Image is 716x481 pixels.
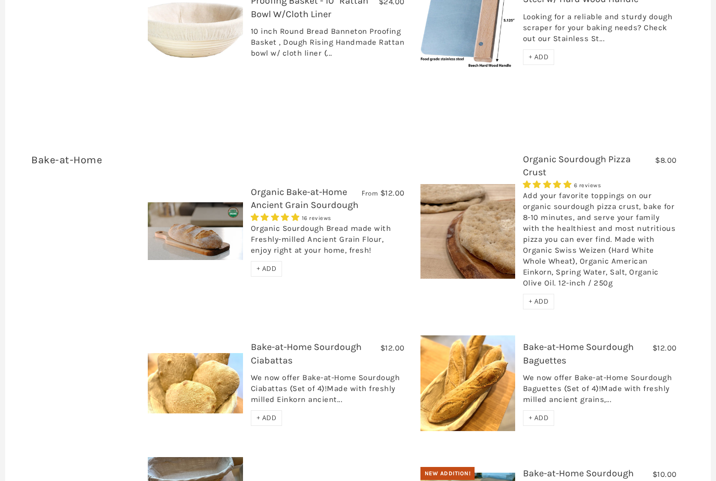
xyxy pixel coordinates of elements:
span: $8.00 [655,155,677,165]
a: Organic Bake-at-Home Ancient Grain Sourdough [251,186,359,211]
div: Add your favorite toppings on our organic sourdough pizza crust, bake for 8-10 minutes, and serve... [523,190,677,294]
img: Bake-at-Home Sourdough Baguettes [420,335,515,431]
div: We now offer Bake-at-Home Sourdough Ciabattas (Set of 4)!Made with freshly milled Einkorn ancient... [251,372,405,410]
span: From [362,189,378,198]
img: Organic Sourdough Pizza Crust [420,184,515,279]
img: Organic Bake-at-Home Ancient Grain Sourdough [148,202,242,260]
span: + ADD [257,264,277,273]
div: + ADD [251,261,283,277]
span: + ADD [529,53,549,61]
div: New Addition! [420,467,475,480]
span: 16 reviews [302,215,331,222]
a: Organic Sourdough Pizza Crust [523,153,631,178]
span: $12.00 [380,343,405,353]
div: + ADD [523,294,555,309]
a: Bake-at-Home [31,154,102,166]
h3: 6 items [31,153,140,183]
div: + ADD [251,410,283,426]
span: + ADD [529,297,549,306]
div: + ADD [523,49,555,65]
span: 6 reviews [574,182,602,189]
img: Bake-at-Home Sourdough Ciabattas [148,353,242,413]
div: We now offer Bake-at-Home Sourdough Baguettes (Set of 4)!Made with freshly milled ancient grains,... [523,372,677,410]
span: + ADD [257,413,277,422]
div: + ADD [523,410,555,426]
div: 10 inch Round Bread Banneton Proofing Basket , Dough Rising Handmade Rattan bowl w/ cloth liner (... [251,26,405,64]
span: 4.83 stars [523,180,574,189]
span: $10.00 [653,470,677,479]
span: + ADD [529,413,549,422]
span: $12.00 [380,188,405,198]
a: Bake-at-Home Sourdough Ciabattas [251,341,362,366]
a: Bake-at-Home Sourdough Baguettes [523,341,634,366]
span: $12.00 [653,343,677,353]
div: Organic Sourdough Bread made with Freshly-milled Ancient Grain Flour, enjoy right at your home, f... [251,223,405,261]
span: 4.75 stars [251,213,302,222]
div: Looking for a reliable and sturdy dough scraper for your baking needs? Check out our Stainless St... [523,11,677,49]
